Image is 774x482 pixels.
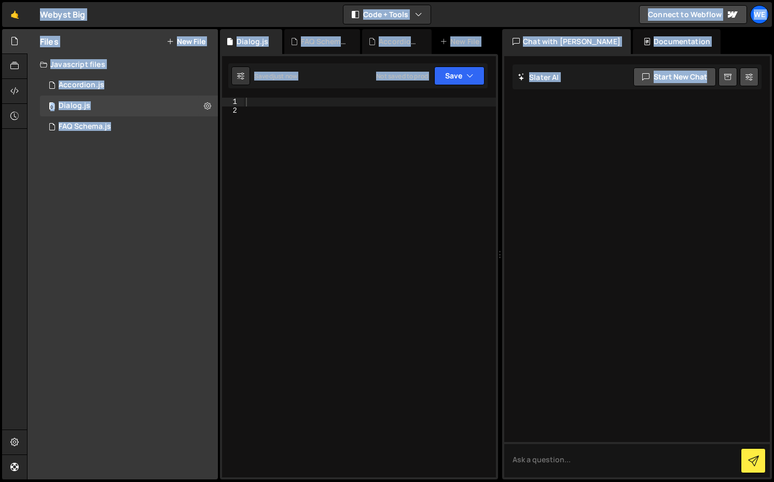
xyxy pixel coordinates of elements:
[59,81,104,90] div: Accordion.js
[273,72,297,81] div: just now
[40,36,59,47] h2: Files
[222,98,244,106] div: 1
[167,37,205,46] button: New File
[434,66,485,85] button: Save
[379,36,419,47] div: Accordion.js
[49,103,55,111] span: 0
[40,96,218,116] div: 17149/47446.js
[440,36,483,47] div: New File
[222,106,244,115] div: 2
[633,68,716,86] button: Start new chat
[40,75,218,96] div: 17149/47351.js
[343,5,431,24] button: Code + Tools
[750,5,769,24] a: We
[254,72,297,81] div: Saved
[301,36,348,47] div: FAQ Schema.js
[502,29,631,54] div: Chat with [PERSON_NAME]
[27,54,218,75] div: Javascript files
[59,122,111,131] div: FAQ Schema.js
[59,101,90,111] div: Dialog.js
[518,72,559,82] h2: Slater AI
[40,116,218,137] div: 17149/47355.js
[237,36,268,47] div: Dialog.js
[40,8,86,21] div: Webyst Big
[639,5,747,24] a: Connect to Webflow
[376,72,428,81] div: Not saved to prod
[2,2,27,27] a: 🤙
[633,29,721,54] div: Documentation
